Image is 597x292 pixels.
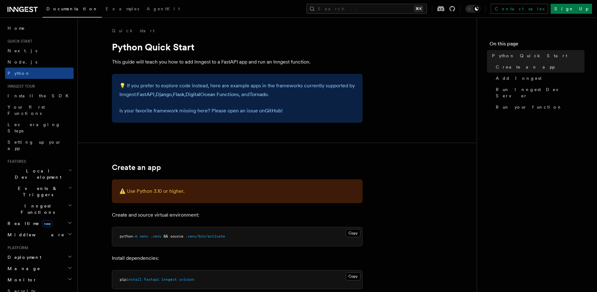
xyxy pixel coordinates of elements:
kbd: ⌘K [414,6,423,12]
span: Add Inngest [496,75,542,81]
button: Realtimenew [5,218,74,229]
span: .venv/bin/activate [186,234,225,238]
span: install [126,277,142,282]
a: DigitalOcean Functions [186,91,239,97]
a: Install the SDK [5,90,74,101]
p: ⚠️ Use Python 3.10 or higher. [119,187,355,196]
a: Quick start [112,28,154,34]
span: Python Quick Start [492,53,567,59]
a: Python Quick Start [490,50,584,61]
a: GitHub [265,108,281,114]
span: Events & Triggers [5,185,68,198]
span: Next.js [8,48,37,53]
span: .venv [150,234,161,238]
a: Python [5,68,74,79]
a: Contact sales [491,4,548,14]
button: Middleware [5,229,74,240]
a: Run Inngest Dev Server [493,84,584,101]
span: Leveraging Steps [8,122,60,133]
span: fastapi [144,277,159,282]
button: Copy [346,272,360,280]
a: Flask [173,91,184,97]
span: Run Inngest Dev Server [496,86,584,99]
button: Local Development [5,165,74,183]
span: Install the SDK [8,93,72,98]
button: Monitor [5,274,74,285]
a: FastAPI [137,91,154,97]
button: Search...⌘K [306,4,427,14]
a: AgentKit [143,2,184,17]
span: Monitor [5,277,37,283]
span: Documentation [46,6,98,11]
button: Manage [5,263,74,274]
button: Deployment [5,252,74,263]
span: uvicorn [179,277,194,282]
span: Examples [106,6,139,11]
a: Add Inngest [493,73,584,84]
span: Features [5,159,26,164]
p: Create and source virtual environment: [112,211,363,219]
a: Home [5,23,74,34]
span: Platform [5,245,28,250]
span: new [42,220,52,227]
p: This guide will teach you how to add Inngest to a FastAPI app and run an Inngest function. [112,58,363,66]
a: Tornado [249,91,268,97]
a: Django [156,91,172,97]
span: Deployment [5,254,41,260]
h4: On this page [490,40,584,50]
a: Create an app [112,163,161,172]
a: Create an app [493,61,584,73]
span: Python [8,71,30,76]
span: Setting up your app [8,140,61,151]
span: AgentKit [147,6,180,11]
h1: Python Quick Start [112,41,363,53]
p: Install dependencies: [112,254,363,263]
span: source [170,234,183,238]
a: Examples [102,2,143,17]
a: Your first Functions [5,101,74,119]
button: Copy [346,229,360,237]
span: Inngest tour [5,84,35,89]
p: Is your favorite framework missing here? Please open an issue on ! [119,106,355,115]
span: Run your function [496,104,562,110]
span: pip [120,277,126,282]
span: -m [133,234,137,238]
span: Middleware [5,232,65,238]
a: Sign Up [551,4,592,14]
span: Your first Functions [8,105,45,116]
span: Realtime [5,220,52,227]
a: Leveraging Steps [5,119,74,136]
span: Manage [5,265,40,272]
span: Home [8,25,25,31]
span: inngest [161,277,177,282]
button: Events & Triggers [5,183,74,200]
span: Quick start [5,39,32,44]
button: Toggle dark mode [465,5,480,13]
a: Next.js [5,45,74,56]
button: Inngest Functions [5,200,74,218]
a: Run your function [493,101,584,113]
span: Inngest Functions [5,203,68,215]
span: Node.js [8,59,37,64]
a: Documentation [43,2,102,18]
span: Local Development [5,168,68,180]
span: && [164,234,168,238]
p: 💡 If you prefer to explore code instead, here are example apps in the frameworks currently suppor... [119,81,355,99]
span: Create an app [496,64,555,70]
span: venv [139,234,148,238]
span: python [120,234,133,238]
a: Node.js [5,56,74,68]
a: Setting up your app [5,136,74,154]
